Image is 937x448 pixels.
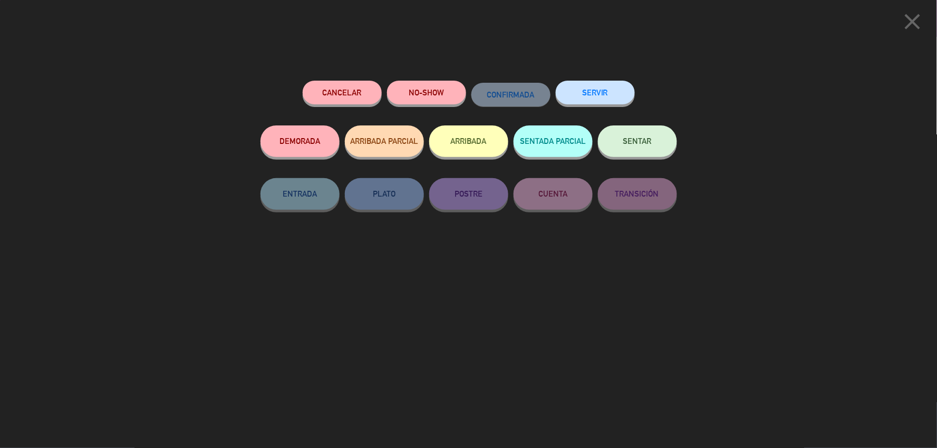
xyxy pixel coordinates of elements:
[345,178,424,210] button: PLATO
[487,90,535,99] span: CONFIRMADA
[514,125,593,157] button: SENTADA PARCIAL
[471,83,550,106] button: CONFIRMADA
[896,8,929,39] button: close
[900,8,926,35] i: close
[260,125,340,157] button: DEMORADA
[514,178,593,210] button: CUENTA
[303,81,382,104] button: Cancelar
[260,178,340,210] button: ENTRADA
[387,81,466,104] button: NO-SHOW
[598,178,677,210] button: TRANSICIÓN
[556,81,635,104] button: SERVIR
[350,137,418,145] span: ARRIBADA PARCIAL
[623,137,652,145] span: SENTAR
[429,178,508,210] button: POSTRE
[345,125,424,157] button: ARRIBADA PARCIAL
[598,125,677,157] button: SENTAR
[429,125,508,157] button: ARRIBADA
